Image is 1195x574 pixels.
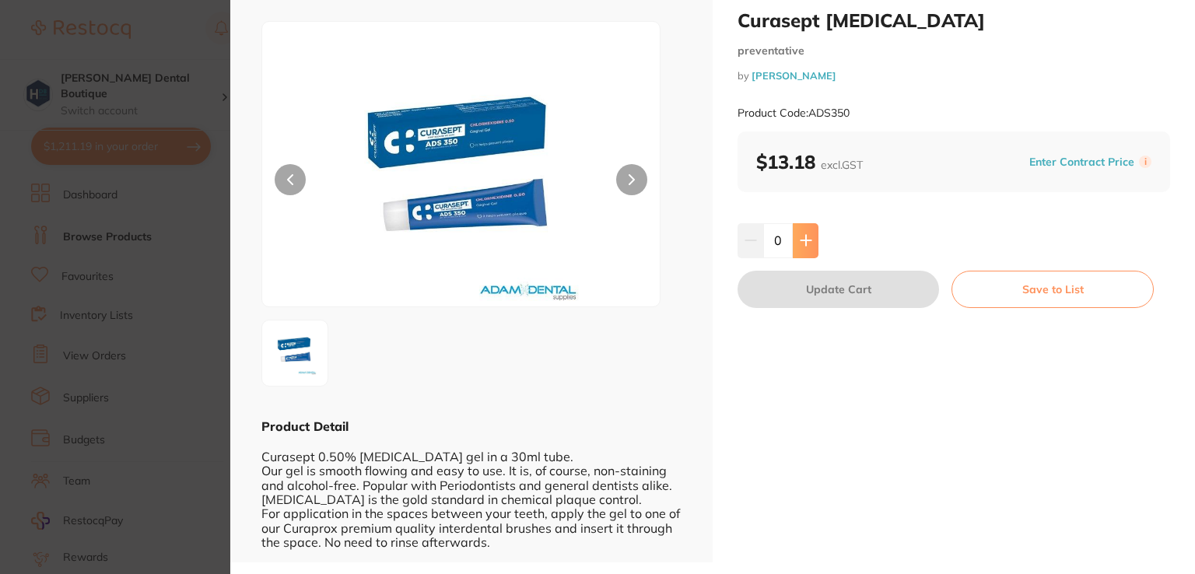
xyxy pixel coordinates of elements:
[261,418,349,434] b: Product Detail
[738,70,1170,82] small: by
[1025,155,1139,170] button: Enter Contract Price
[738,107,850,120] small: Product Code: ADS350
[752,69,836,82] a: [PERSON_NAME]
[342,61,580,306] img: MC5qcGc
[821,158,863,172] span: excl. GST
[756,150,863,173] b: $13.18
[267,325,323,381] img: MC5qcGc
[738,271,939,308] button: Update Cart
[738,9,1170,32] h2: Curasept [MEDICAL_DATA]
[1139,156,1151,168] label: i
[738,44,1170,58] small: preventative
[951,271,1154,308] button: Save to List
[261,435,682,549] div: Curasept 0.50% [MEDICAL_DATA] gel in a 30ml tube. Our gel is smooth flowing and easy to use. It i...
